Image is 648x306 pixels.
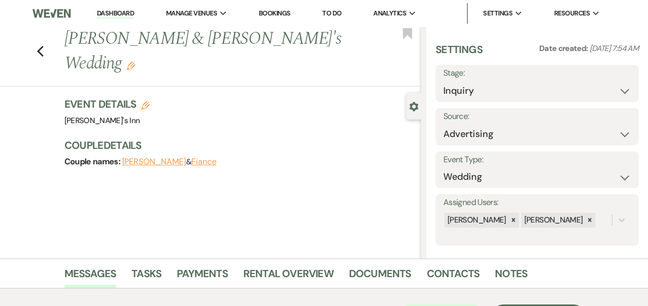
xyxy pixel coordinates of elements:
[122,158,186,166] button: [PERSON_NAME]
[483,8,512,19] span: Settings
[443,195,631,210] label: Assigned Users:
[64,115,140,126] span: [PERSON_NAME]'s Inn
[444,213,508,228] div: [PERSON_NAME]
[127,61,135,70] button: Edit
[443,152,631,167] label: Event Type:
[122,157,217,167] span: &
[64,27,346,76] h1: [PERSON_NAME] & [PERSON_NAME]'s Wedding
[443,109,631,124] label: Source:
[539,43,590,54] span: Date created:
[177,265,228,288] a: Payments
[322,9,341,18] a: To Do
[409,101,419,111] button: Close lead details
[243,265,334,288] a: Rental Overview
[97,9,134,19] a: Dashboard
[191,158,217,166] button: Fiance
[32,3,71,24] img: Weven Logo
[373,8,406,19] span: Analytics
[259,9,291,18] a: Bookings
[427,265,480,288] a: Contacts
[166,8,217,19] span: Manage Venues
[64,156,122,167] span: Couple names:
[554,8,590,19] span: Resources
[521,213,585,228] div: [PERSON_NAME]
[64,265,117,288] a: Messages
[349,265,411,288] a: Documents
[64,97,150,111] h3: Event Details
[131,265,161,288] a: Tasks
[443,66,631,81] label: Stage:
[436,42,483,65] h3: Settings
[590,43,639,54] span: [DATE] 7:54 AM
[64,138,411,152] h3: Couple Details
[495,265,527,288] a: Notes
